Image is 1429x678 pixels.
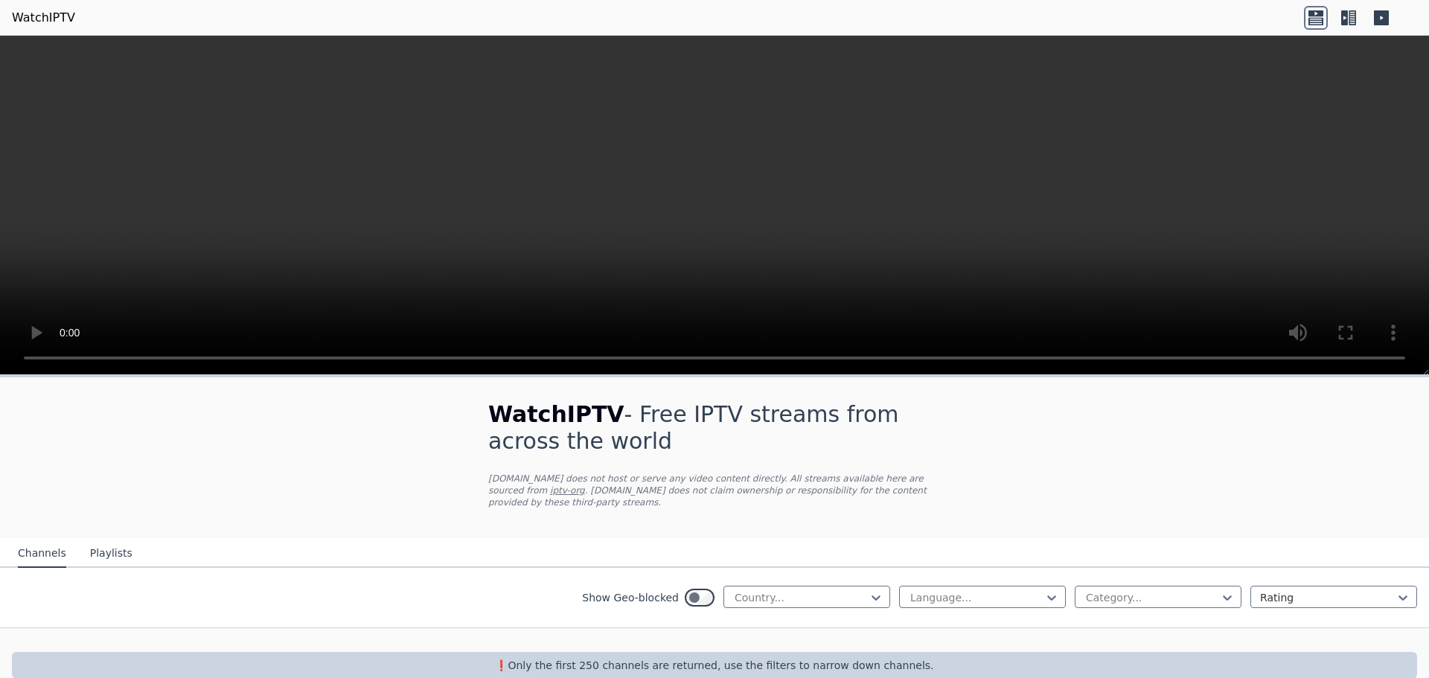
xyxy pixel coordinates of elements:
a: WatchIPTV [12,9,75,27]
h1: - Free IPTV streams from across the world [488,401,941,455]
button: Playlists [90,540,132,568]
span: WatchIPTV [488,401,624,427]
p: [DOMAIN_NAME] does not host or serve any video content directly. All streams available here are s... [488,473,941,508]
a: iptv-org [550,485,585,496]
p: ❗️Only the first 250 channels are returned, use the filters to narrow down channels. [18,658,1411,673]
button: Channels [18,540,66,568]
label: Show Geo-blocked [582,590,679,605]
